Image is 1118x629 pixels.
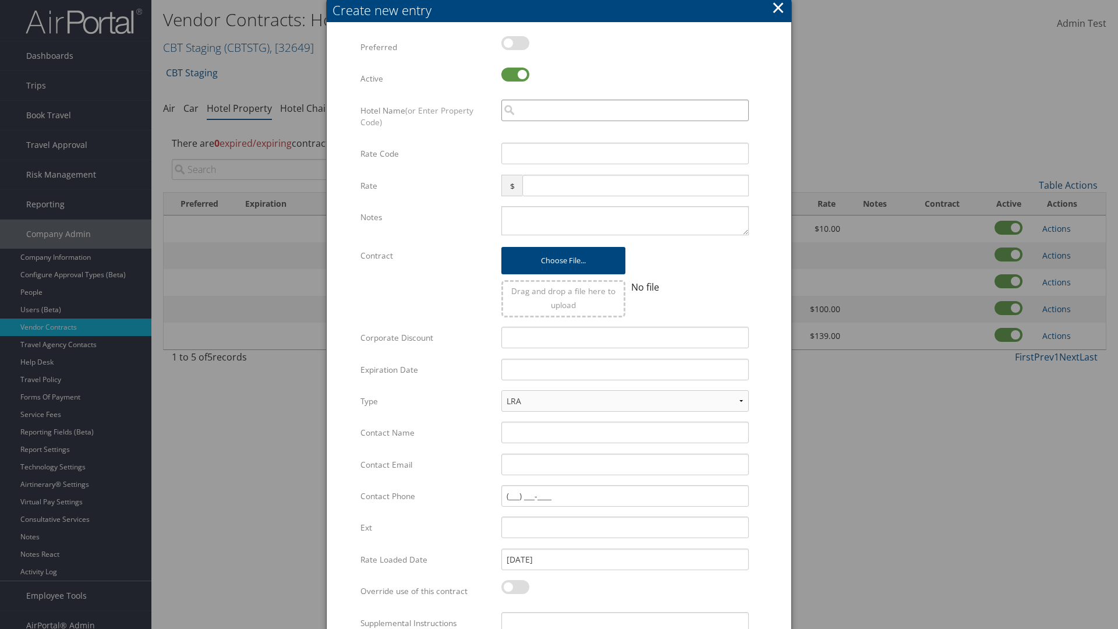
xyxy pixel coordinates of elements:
[360,206,493,228] label: Notes
[631,281,659,294] span: No file
[360,549,493,571] label: Rate Loaded Date
[360,100,493,134] label: Hotel Name
[360,359,493,381] label: Expiration Date
[360,68,493,90] label: Active
[360,485,493,507] label: Contact Phone
[360,245,493,267] label: Contract
[501,485,749,507] input: (___) ___-____
[360,175,493,197] label: Rate
[501,175,522,196] span: $
[360,580,493,602] label: Override use of this contract
[360,390,493,412] label: Type
[511,285,615,310] span: Drag and drop a file here to upload
[360,327,493,349] label: Corporate Discount
[360,36,493,58] label: Preferred
[360,143,493,165] label: Rate Code
[360,422,493,444] label: Contact Name
[360,454,493,476] label: Contact Email
[360,517,493,539] label: Ext
[332,1,791,19] div: Create new entry
[360,105,473,128] span: (or Enter Property Code)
